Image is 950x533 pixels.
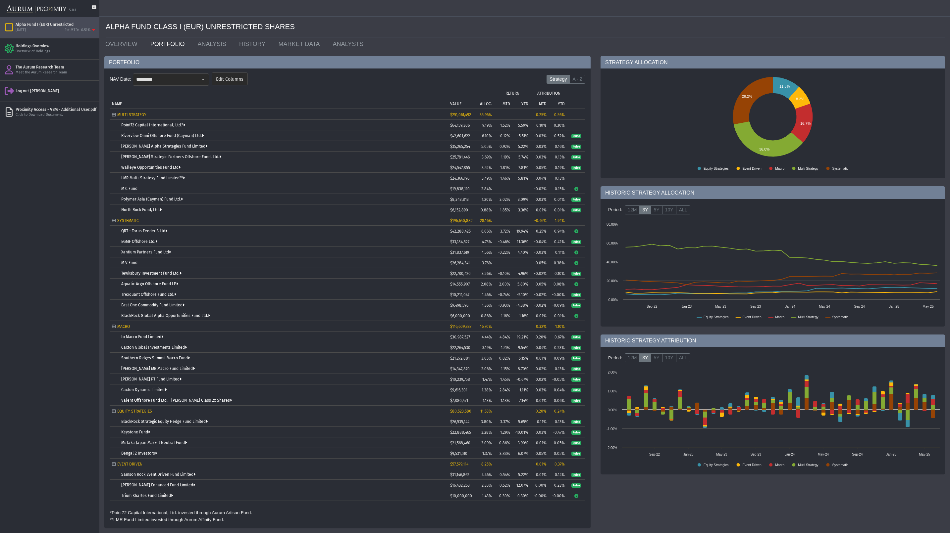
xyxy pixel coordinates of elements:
td: 0.38% [549,257,567,268]
span: SYSTEMATIC [117,218,139,223]
div: Alpha Fund I (EUR) Unrestricted [16,22,97,27]
td: 0.05% [531,162,549,173]
td: 0.42% [549,236,567,247]
td: -0.09% [549,300,567,310]
td: 0.03% [531,384,549,395]
text: Systematic [832,167,848,170]
td: Column VALUE [448,87,473,109]
p: RETURN [505,91,519,96]
td: 0.92% [494,141,512,152]
td: 0.01% [531,310,549,321]
span: $24,547,855 [450,165,470,170]
div: Select [197,74,209,85]
span: $8,348,813 [450,197,469,202]
p: YTD [558,102,565,106]
td: 0.11% [549,247,567,257]
td: -0.67% [512,374,531,384]
span: $196,640,882 [450,218,473,223]
td: 5.22% [512,141,531,152]
td: 4.84% [494,332,512,342]
td: -10.01% [512,427,531,437]
span: Pulse [571,420,581,424]
td: 4.96% [512,268,531,279]
a: East One Commodity Fund Limited [121,303,185,307]
p: ALLOC. [480,102,492,106]
td: 0.02% [531,374,549,384]
p: MTD [502,102,510,106]
td: 1.16% [494,310,512,321]
td: 1.51% [494,342,512,353]
td: 0.30% [494,490,512,501]
span: Pulse [571,367,581,372]
span: Pulse [571,208,581,213]
label: 12M [625,353,640,363]
p: ATTRIBUTION [537,91,560,96]
text: 36.0% [759,147,769,151]
td: 0.23% [549,480,567,490]
span: 3.69% [482,155,492,159]
span: Pulse [571,335,581,340]
td: 0.03% [531,194,549,204]
td: -0.10% [494,268,512,279]
a: Bengal 2 Investors [121,451,157,456]
td: 6.07% [512,448,531,459]
td: 0.01% [531,437,549,448]
text: Equity Strategies [704,167,729,170]
a: Pulse [571,472,581,477]
td: 1.81% [494,162,512,173]
span: Pulse [571,303,581,308]
a: EGMF Offshore Ltd. [121,239,157,244]
a: BlackRock Global Alpha Opportunities Fund Ltd. [121,313,210,318]
td: 19.21% [512,332,531,342]
a: Caxton Dynamis Limited [121,387,167,392]
span: $35,265,254 [450,144,470,149]
text: 11.5% [779,84,790,88]
td: 5.15% [512,353,531,363]
a: Xantium Partners Fund Ltd [121,250,171,254]
a: Pulse [571,155,581,159]
a: Walleye Opportunities Fund Ltd [121,165,181,170]
td: -0.93% [494,300,512,310]
a: North Rock Fund, Ltd. [121,207,162,212]
span: Pulse [571,240,581,244]
div: 0.56% [551,112,565,117]
td: 1.52% [494,120,512,130]
td: -2.00% [494,279,512,289]
td: 19.94% [512,226,531,236]
span: 9.19% [482,123,492,128]
td: 0.01% [549,310,567,321]
td: 0.01% [531,395,549,406]
span: 2.84% [481,187,492,191]
td: 0.03% [531,152,549,162]
td: Column NAME [110,87,448,109]
p: NAME [112,102,122,106]
div: PORTFOLIO [104,56,591,68]
p: YTD [521,102,528,106]
td: 0.05% [531,448,549,459]
label: Strategy [547,75,570,84]
div: HISTORIC STRATEGY ALLOCATION [601,186,945,199]
span: $6,152,890 [450,208,468,212]
td: 0.01% [549,194,567,204]
td: -0.00% [531,490,549,501]
p: MTD [539,102,547,106]
span: Pulse [571,356,581,361]
td: 7.81% [512,162,531,173]
td: -2.10% [512,289,531,300]
a: [PERSON_NAME] PT Fund Limited [121,377,182,381]
label: 10Y [662,353,676,363]
a: Pulse [571,398,581,403]
a: Pulse [571,144,581,149]
a: Pulse [571,165,581,170]
div: Meet the Aurum Research Team [16,70,97,75]
td: 0.10% [531,120,549,130]
td: 5.74% [512,152,531,162]
a: QRT - Torus Feeder 3 Ltd [121,229,167,233]
a: MuTaka Japan Market Neutral Fund [121,440,187,445]
td: 1.18% [494,395,512,406]
span: 6.06% [481,229,492,234]
span: Pulse [571,388,581,393]
a: Pulse [571,387,581,392]
div: Proximity Access - VBM - Additional User.pdf [16,107,97,112]
td: -5.51% [512,130,531,141]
